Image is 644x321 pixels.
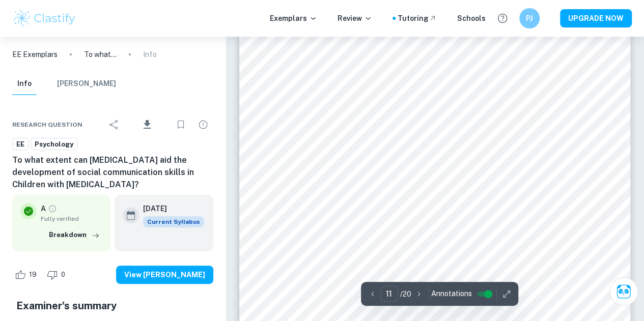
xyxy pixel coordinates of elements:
button: PJ [519,8,540,28]
span: 19 [23,270,42,280]
button: Info [12,73,37,95]
h5: Examiner's summary [16,298,209,313]
div: Dislike [44,267,71,283]
a: Schools [457,13,486,24]
span: Current Syllabus [143,216,204,227]
span: Fully verified [41,214,102,223]
p: Info [143,49,157,60]
span: Psychology [31,139,77,150]
span: EE [13,139,28,150]
a: Grade fully verified [48,204,57,213]
a: EE [12,138,29,151]
p: / 20 [400,288,411,300]
div: Download [126,111,169,138]
button: View [PERSON_NAME] [116,266,213,284]
p: Review [338,13,372,24]
p: A [41,203,46,214]
h6: To what extent can [MEDICAL_DATA] aid the development of social communication skills in Children ... [12,154,213,191]
h6: PJ [524,13,536,24]
span: Research question [12,120,82,129]
div: This exemplar is based on the current syllabus. Feel free to refer to it for inspiration/ideas wh... [143,216,204,227]
p: Exemplars [270,13,317,24]
button: Breakdown [46,227,102,243]
div: Bookmark [171,114,191,135]
button: Ask Clai [609,277,638,306]
div: Like [12,267,42,283]
span: Annotations [431,288,472,299]
a: Psychology [31,138,77,151]
button: UPGRADE NOW [560,9,632,27]
button: [PERSON_NAME] [57,73,116,95]
a: EE Exemplars [12,49,58,60]
a: Tutoring [398,13,437,24]
p: To what extent can [MEDICAL_DATA] aid the development of social communication skills in Children ... [84,49,117,60]
div: Report issue [193,114,213,135]
button: Help and Feedback [494,10,511,27]
h6: [DATE] [143,203,196,214]
span: 0 [55,270,71,280]
div: Share [104,114,124,135]
img: Clastify logo [12,8,77,28]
